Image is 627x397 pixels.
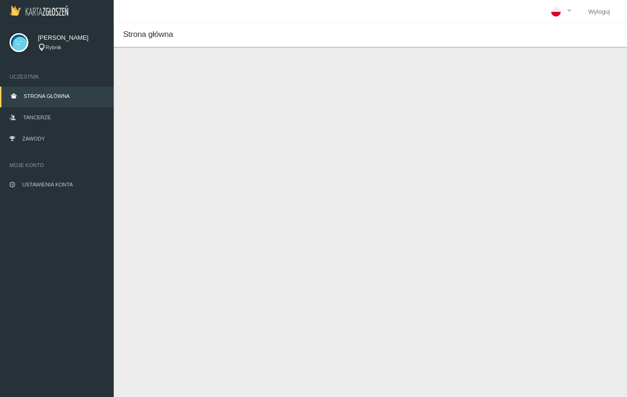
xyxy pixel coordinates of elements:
span: Strona główna [123,30,173,39]
span: Zawody [22,136,45,141]
span: Tancerze [23,115,51,120]
span: Uczestnik [9,72,104,81]
span: Ustawienia konta [22,182,73,187]
div: Rybnik [38,44,104,52]
span: Strona główna [24,93,70,99]
span: Moje konto [9,160,104,170]
img: svg [9,33,28,52]
img: Logo [9,5,68,16]
span: [PERSON_NAME] [38,33,104,43]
